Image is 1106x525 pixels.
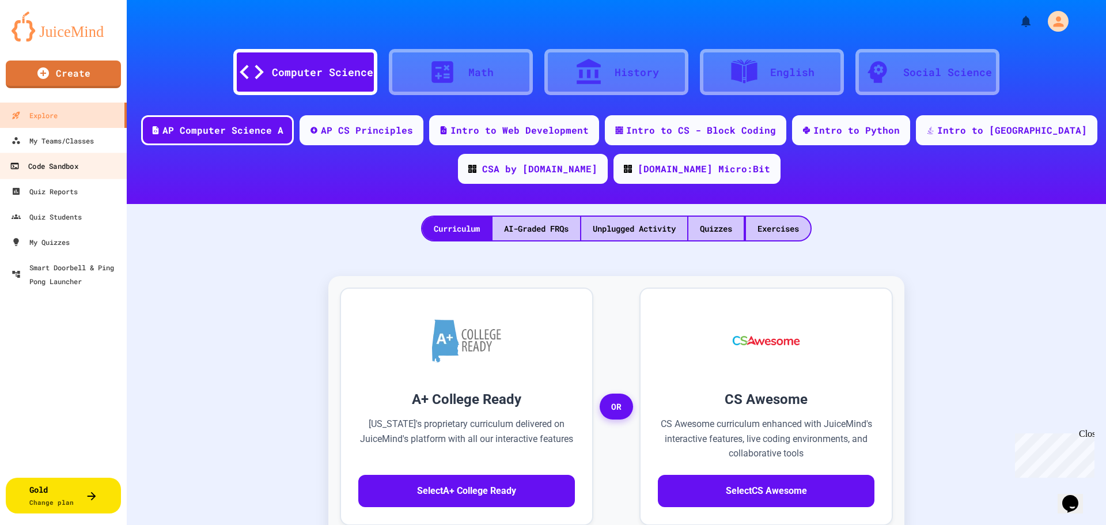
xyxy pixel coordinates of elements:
[937,123,1087,137] div: Intro to [GEOGRAPHIC_DATA]
[626,123,776,137] div: Intro to CS - Block Coding
[358,417,575,461] p: [US_STATE]'s proprietary curriculum delivered on JuiceMind's platform with all our interactive fe...
[482,162,597,176] div: CSA by [DOMAIN_NAME]
[581,217,687,240] div: Unplugged Activity
[422,217,491,240] div: Curriculum
[29,484,74,508] div: Gold
[493,217,580,240] div: AI-Graded FRQs
[658,475,874,507] button: SelectCS Awesome
[1010,429,1094,478] iframe: chat widget
[10,159,78,173] div: Code Sandbox
[468,165,476,173] img: CODE_logo_RGB.png
[638,162,770,176] div: [DOMAIN_NAME] Micro:Bit
[770,65,815,80] div: English
[12,210,82,224] div: Quiz Students
[746,217,810,240] div: Exercises
[600,394,633,420] span: OR
[658,389,874,410] h3: CS Awesome
[12,235,70,249] div: My Quizzes
[658,417,874,461] p: CS Awesome curriculum enhanced with JuiceMind's interactive features, live coding environments, a...
[12,184,78,198] div: Quiz Reports
[432,319,501,362] img: A+ College Ready
[450,123,589,137] div: Intro to Web Development
[6,61,121,88] a: Create
[358,475,575,507] button: SelectA+ College Ready
[12,134,94,148] div: My Teams/Classes
[721,306,812,375] img: CS Awesome
[358,389,575,410] h3: A+ College Ready
[5,5,79,73] div: Chat with us now!Close
[1058,479,1094,513] iframe: chat widget
[321,123,413,137] div: AP CS Principles
[12,12,115,41] img: logo-orange.svg
[813,123,900,137] div: Intro to Python
[624,165,632,173] img: CODE_logo_RGB.png
[615,65,659,80] div: History
[998,12,1036,31] div: My Notifications
[272,65,373,80] div: Computer Science
[468,65,494,80] div: Math
[29,498,74,507] span: Change plan
[12,108,58,122] div: Explore
[1036,8,1071,35] div: My Account
[12,260,122,288] div: Smart Doorbell & Ping Pong Launcher
[688,217,744,240] div: Quizzes
[162,123,283,137] div: AP Computer Science A
[6,478,121,513] button: GoldChange plan
[903,65,992,80] div: Social Science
